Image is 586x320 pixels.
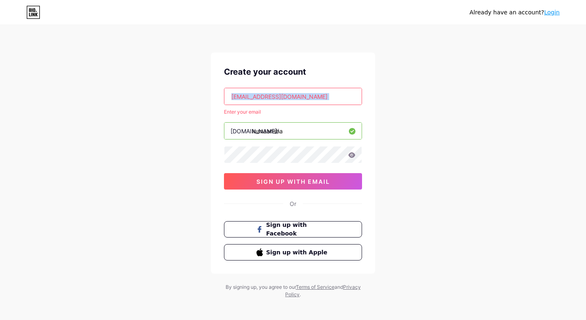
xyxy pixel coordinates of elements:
[231,127,279,135] div: [DOMAIN_NAME]/
[290,199,296,208] div: Or
[470,8,560,17] div: Already have an account?
[224,108,362,116] div: Enter your email
[296,284,335,290] a: Terms of Service
[256,178,330,185] span: sign up with email
[224,66,362,78] div: Create your account
[224,221,362,238] button: Sign up with Facebook
[266,221,330,238] span: Sign up with Facebook
[223,283,363,298] div: By signing up, you agree to our and .
[224,244,362,261] button: Sign up with Apple
[224,123,362,139] input: username
[544,9,560,16] a: Login
[224,173,362,190] button: sign up with email
[224,88,362,105] input: Email
[266,248,330,257] span: Sign up with Apple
